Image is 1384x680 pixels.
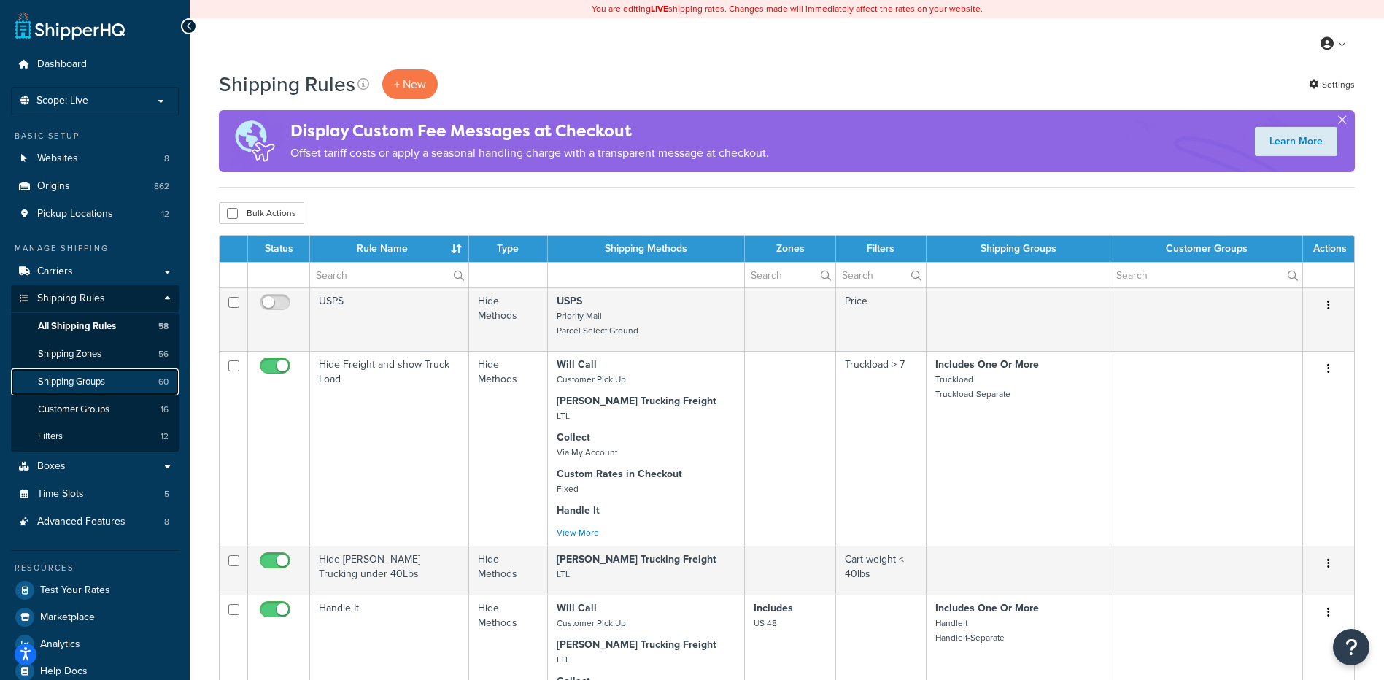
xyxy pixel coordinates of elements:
th: Rule Name : activate to sort column ascending [310,236,469,262]
a: Filters 12 [11,423,179,450]
td: Hide Methods [469,546,548,595]
a: Carriers [11,258,179,285]
a: All Shipping Rules 58 [11,313,179,340]
th: Zones [745,236,836,262]
li: Pickup Locations [11,201,179,228]
li: All Shipping Rules [11,313,179,340]
span: Test Your Rates [40,584,110,597]
span: 5 [164,488,169,501]
small: Customer Pick Up [557,373,626,386]
th: Filters [836,236,927,262]
th: Shipping Methods [548,236,745,262]
strong: Will Call [557,357,597,372]
span: Scope: Live [36,95,88,107]
a: Learn More [1255,127,1337,156]
small: US 48 [754,617,777,630]
div: Basic Setup [11,130,179,142]
small: LTL [557,568,570,581]
span: 56 [158,348,169,360]
td: Price [836,287,927,351]
td: Hide Methods [469,287,548,351]
strong: [PERSON_NAME] Trucking Freight [557,393,716,409]
span: Origins [37,180,70,193]
strong: Includes One Or More [935,357,1039,372]
span: Customer Groups [38,403,109,416]
strong: Handle It [557,503,600,518]
p: Offset tariff costs or apply a seasonal handling charge with a transparent message at checkout. [290,143,769,163]
span: Shipping Rules [37,293,105,305]
span: Shipping Groups [38,376,105,388]
li: Advanced Features [11,509,179,536]
input: Search [310,263,468,287]
strong: [PERSON_NAME] Trucking Freight [557,637,716,652]
span: Carriers [37,266,73,278]
a: Dashboard [11,51,179,78]
span: All Shipping Rules [38,320,116,333]
strong: Includes [754,600,793,616]
p: + New [382,69,438,99]
input: Search [1110,263,1302,287]
span: 60 [158,376,169,388]
li: Shipping Groups [11,368,179,395]
strong: Will Call [557,600,597,616]
button: Open Resource Center [1333,629,1369,665]
h4: Display Custom Fee Messages at Checkout [290,119,769,143]
th: Type [469,236,548,262]
span: Help Docs [40,665,88,678]
div: Manage Shipping [11,242,179,255]
span: Advanced Features [37,516,125,528]
a: Boxes [11,453,179,480]
a: Origins 862 [11,173,179,200]
b: LIVE [651,2,668,15]
th: Actions [1303,236,1354,262]
span: 862 [154,180,169,193]
span: Boxes [37,460,66,473]
th: Status [248,236,310,262]
span: Shipping Zones [38,348,101,360]
span: Filters [38,430,63,443]
a: Pickup Locations 12 [11,201,179,228]
small: Truckload Truckload-Separate [935,373,1010,401]
a: Shipping Rules [11,285,179,312]
a: Analytics [11,631,179,657]
small: HandleIt HandleIt-Separate [935,617,1005,644]
th: Customer Groups [1110,236,1303,262]
td: Hide Methods [469,351,548,546]
strong: [PERSON_NAME] Trucking Freight [557,552,716,567]
strong: USPS [557,293,582,309]
small: LTL [557,409,570,422]
small: Priority Mail Parcel Select Ground [557,309,638,337]
span: Dashboard [37,58,87,71]
small: Customer Pick Up [557,617,626,630]
li: Time Slots [11,481,179,508]
small: LTL [557,653,570,666]
span: Analytics [40,638,80,651]
span: 58 [158,320,169,333]
a: Websites 8 [11,145,179,172]
input: Search [745,263,835,287]
li: Filters [11,423,179,450]
input: Search [836,263,926,287]
td: Cart weight < 40lbs [836,546,927,595]
span: 12 [161,208,169,220]
div: Resources [11,562,179,574]
h1: Shipping Rules [219,70,355,98]
td: Truckload > 7 [836,351,927,546]
td: Hide Freight and show Truck Load [310,351,469,546]
a: Settings [1309,74,1355,95]
a: View More [557,526,599,539]
strong: Custom Rates in Checkout [557,466,682,482]
img: duties-banner-06bc72dcb5fe05cb3f9472aba00be2ae8eb53ab6f0d8bb03d382ba314ac3c341.png [219,110,290,172]
a: Test Your Rates [11,577,179,603]
span: Marketplace [40,611,95,624]
li: Origins [11,173,179,200]
li: Shipping Rules [11,285,179,452]
li: Websites [11,145,179,172]
span: Time Slots [37,488,84,501]
strong: Includes One Or More [935,600,1039,616]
